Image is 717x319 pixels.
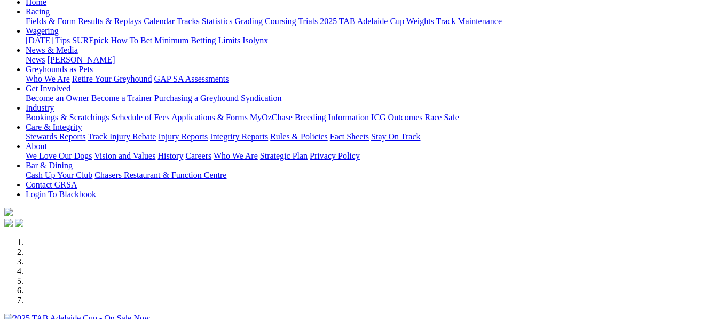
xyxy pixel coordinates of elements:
a: Greyhounds as Pets [26,65,93,74]
a: Breeding Information [295,113,369,122]
img: twitter.svg [15,219,23,227]
div: Greyhounds as Pets [26,74,713,84]
a: Minimum Betting Limits [154,36,240,45]
a: News & Media [26,45,78,55]
a: Chasers Restaurant & Function Centre [94,170,226,180]
a: Track Injury Rebate [88,132,156,141]
a: Syndication [241,94,281,103]
a: Track Maintenance [436,17,502,26]
a: Cash Up Your Club [26,170,92,180]
a: Bookings & Scratchings [26,113,109,122]
div: About [26,151,713,161]
a: Rules & Policies [270,132,328,141]
a: [DATE] Tips [26,36,70,45]
a: Become a Trainer [91,94,152,103]
a: Become an Owner [26,94,89,103]
a: Retire Your Greyhound [72,74,152,83]
a: Strategic Plan [260,151,308,160]
img: facebook.svg [4,219,13,227]
a: Stay On Track [371,132,420,141]
a: Wagering [26,26,59,35]
a: Care & Integrity [26,122,82,131]
a: Coursing [265,17,296,26]
a: GAP SA Assessments [154,74,229,83]
a: History [157,151,183,160]
div: Bar & Dining [26,170,713,180]
a: Statistics [202,17,233,26]
a: Tracks [177,17,200,26]
a: Race Safe [424,113,459,122]
a: Fact Sheets [330,132,369,141]
a: Bar & Dining [26,161,73,170]
a: Who We Are [214,151,258,160]
a: Industry [26,103,54,112]
a: Trials [298,17,318,26]
a: Racing [26,7,50,16]
a: Injury Reports [158,132,208,141]
a: 2025 TAB Adelaide Cup [320,17,404,26]
div: Get Involved [26,94,713,103]
a: Careers [185,151,211,160]
a: Fields & Form [26,17,76,26]
a: Get Involved [26,84,70,93]
a: Isolynx [242,36,268,45]
a: Stewards Reports [26,132,85,141]
a: We Love Our Dogs [26,151,92,160]
a: [PERSON_NAME] [47,55,115,64]
img: logo-grsa-white.png [4,208,13,216]
a: Integrity Reports [210,132,268,141]
a: Privacy Policy [310,151,360,160]
a: News [26,55,45,64]
a: Login To Blackbook [26,190,96,199]
div: News & Media [26,55,713,65]
a: Calendar [144,17,175,26]
a: Who We Are [26,74,70,83]
div: Wagering [26,36,713,45]
a: Grading [235,17,263,26]
a: Contact GRSA [26,180,77,189]
div: Industry [26,113,713,122]
a: How To Bet [111,36,153,45]
a: Vision and Values [94,151,155,160]
a: Schedule of Fees [111,113,169,122]
a: MyOzChase [250,113,293,122]
a: ICG Outcomes [371,113,422,122]
div: Racing [26,17,713,26]
a: About [26,142,47,151]
a: Results & Replays [78,17,141,26]
a: SUREpick [72,36,108,45]
div: Care & Integrity [26,132,713,142]
a: Applications & Forms [171,113,248,122]
a: Weights [406,17,434,26]
a: Purchasing a Greyhound [154,94,239,103]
